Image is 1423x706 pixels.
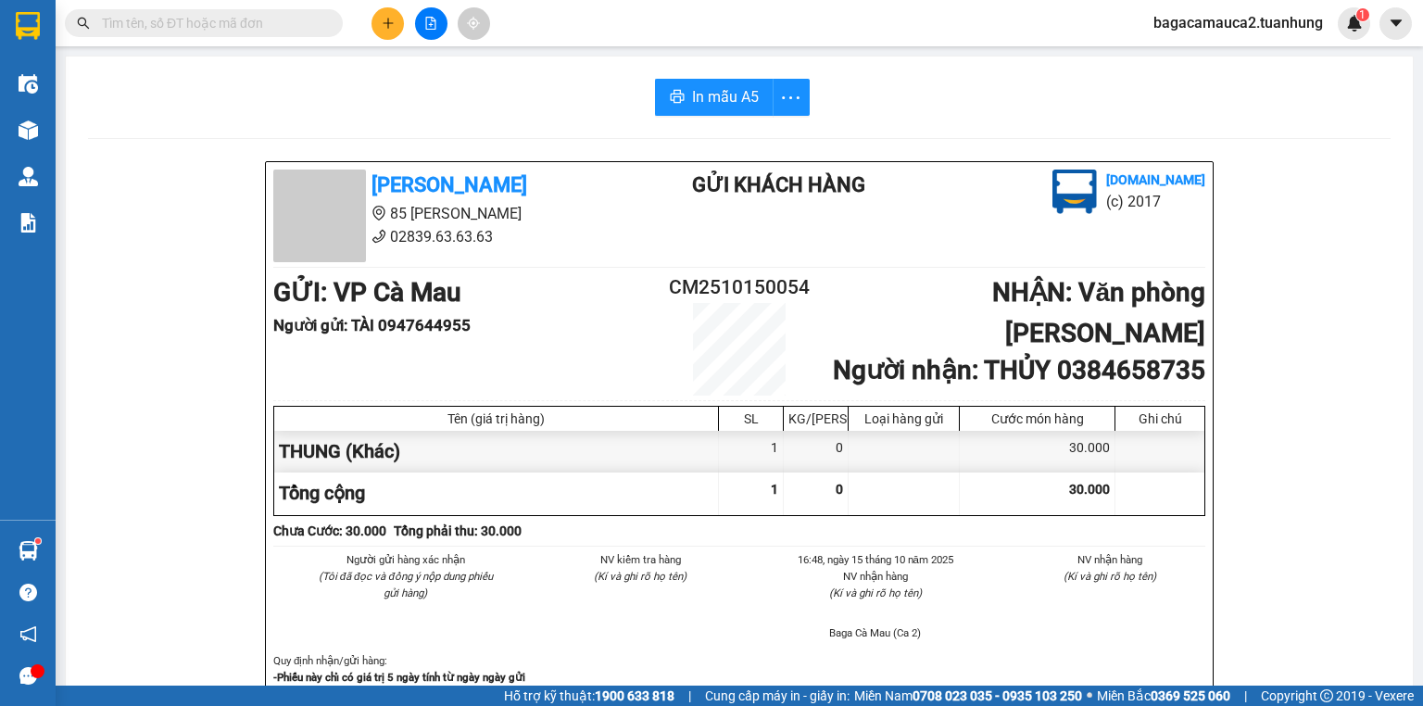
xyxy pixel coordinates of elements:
b: [PERSON_NAME] [371,173,527,196]
span: ⚪️ [1087,692,1092,700]
span: 1 [1359,8,1366,21]
span: search [77,17,90,30]
strong: 0369 525 060 [1151,688,1230,703]
div: 0 [784,431,849,473]
span: | [1244,686,1247,706]
span: Cung cấp máy in - giấy in: [705,686,850,706]
input: Tìm tên, số ĐT hoặc mã đơn [102,13,321,33]
div: Tên (giá trị hàng) [279,411,713,426]
li: Baga Cà Mau (Ca 2) [780,624,971,641]
sup: 1 [1356,8,1369,21]
span: phone [371,229,386,244]
span: copyright [1320,689,1333,702]
span: 30.000 [1069,482,1110,497]
b: Tổng phải thu: 30.000 [394,523,522,538]
img: solution-icon [19,213,38,233]
i: (Kí và ghi rõ họ tên) [829,586,922,599]
button: aim [458,7,490,40]
span: 1 [771,482,778,497]
div: 30.000 [960,431,1115,473]
span: notification [19,625,37,643]
sup: 1 [35,538,41,544]
img: logo.jpg [1052,170,1097,214]
span: Miền Nam [854,686,1082,706]
strong: 0708 023 035 - 0935 103 250 [913,688,1082,703]
span: environment [371,206,386,221]
button: more [773,79,810,116]
strong: -Phiếu này chỉ có giá trị 5 ngày tính từ ngày ngày gửi [273,671,525,684]
b: NHẬN : Văn phòng [PERSON_NAME] [992,277,1205,348]
div: Loại hàng gửi [853,411,954,426]
img: warehouse-icon [19,74,38,94]
span: file-add [424,17,437,30]
img: logo-vxr [16,12,40,40]
img: icon-new-feature [1346,15,1363,32]
i: (Kí và ghi rõ họ tên) [594,570,686,583]
span: | [688,686,691,706]
li: NV nhận hàng [1015,551,1206,568]
span: Hỗ trợ kỹ thuật: [504,686,674,706]
b: Người gửi : TÀI 0947644955 [273,316,471,334]
span: plus [382,17,395,30]
div: Cước món hàng [964,411,1110,426]
b: Gửi khách hàng [692,173,865,196]
span: In mẫu A5 [692,85,759,108]
i: (Tôi đã đọc và đồng ý nộp dung phiếu gửi hàng) [319,570,493,599]
span: message [19,667,37,685]
div: 1 [719,431,784,473]
b: Chưa Cước : 30.000 [273,523,386,538]
b: Người nhận : THỦY 0384658735 [833,355,1205,385]
div: Ghi chú [1120,411,1200,426]
i: (Kí và ghi rõ họ tên) [1064,570,1156,583]
li: (c) 2017 [1106,190,1205,213]
button: plus [371,7,404,40]
div: SL [724,411,778,426]
li: 02839.63.63.63 [273,225,618,248]
li: Người gửi hàng xác nhận [310,551,501,568]
li: 16:48, ngày 15 tháng 10 năm 2025 [780,551,971,568]
span: printer [670,89,685,107]
li: NV nhận hàng [780,568,971,585]
li: 85 [PERSON_NAME] [273,202,618,225]
strong: 1900 633 818 [595,688,674,703]
span: bagacamauca2.tuanhung [1139,11,1338,34]
span: caret-down [1388,15,1404,32]
b: [DOMAIN_NAME] [1106,172,1205,187]
div: KG/[PERSON_NAME] [788,411,843,426]
li: NV kiểm tra hàng [546,551,737,568]
div: THUNG (Khác) [274,431,719,473]
h2: CM2510150054 [661,272,817,303]
b: GỬI : VP Cà Mau [273,277,461,308]
img: warehouse-icon [19,167,38,186]
span: Miền Bắc [1097,686,1230,706]
span: more [774,86,809,109]
img: warehouse-icon [19,541,38,561]
span: Tổng cộng [279,482,365,504]
span: 0 [836,482,843,497]
img: warehouse-icon [19,120,38,140]
span: aim [467,17,480,30]
button: file-add [415,7,447,40]
button: printerIn mẫu A5 [655,79,774,116]
span: question-circle [19,584,37,601]
button: caret-down [1379,7,1412,40]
